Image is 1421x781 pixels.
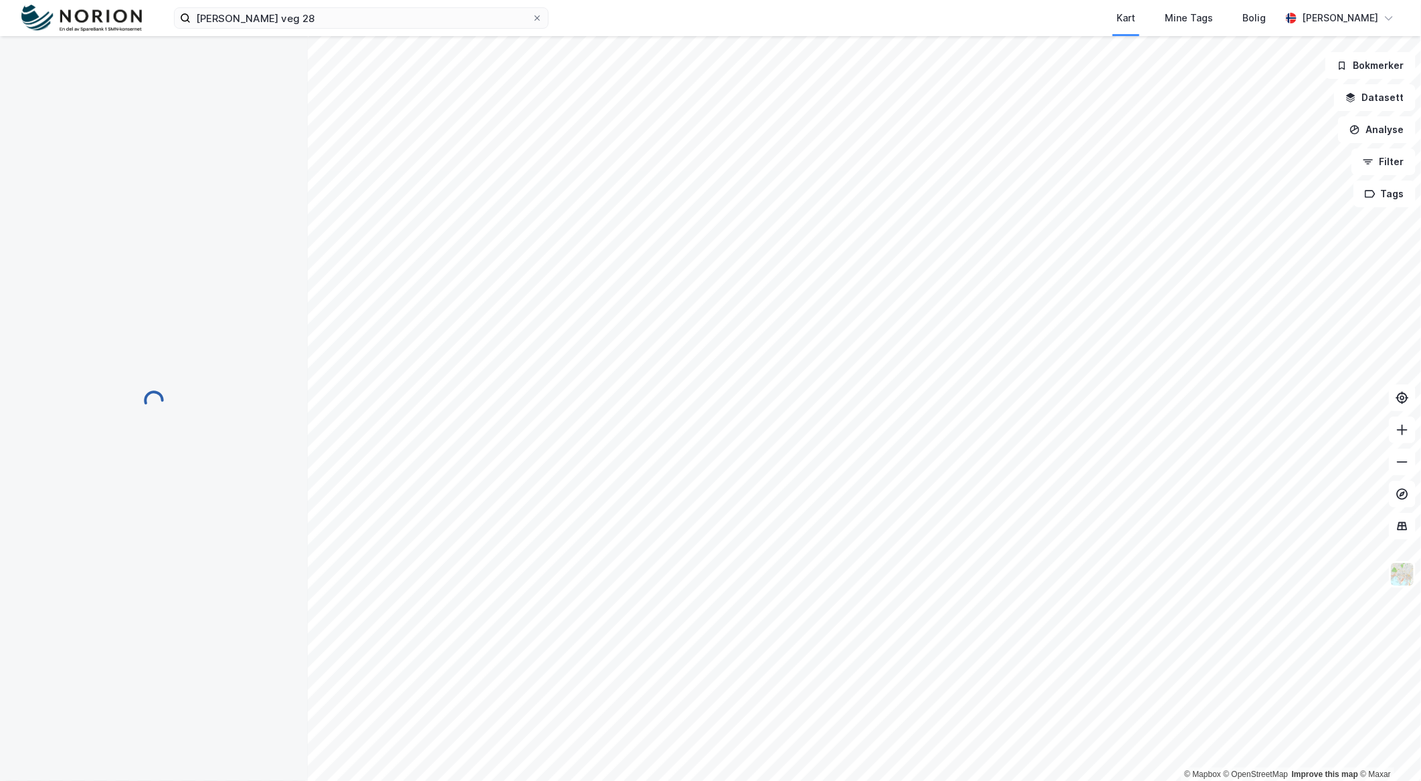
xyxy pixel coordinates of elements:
div: Bolig [1242,10,1266,26]
input: Søk på adresse, matrikkel, gårdeiere, leietakere eller personer [191,8,532,28]
a: Mapbox [1184,770,1221,779]
img: spinner.a6d8c91a73a9ac5275cf975e30b51cfb.svg [143,390,165,411]
div: [PERSON_NAME] [1302,10,1378,26]
div: Kontrollprogram for chat [1354,717,1421,781]
iframe: Chat Widget [1354,717,1421,781]
button: Bokmerker [1325,52,1416,79]
div: Kart [1117,10,1135,26]
a: Improve this map [1292,770,1358,779]
img: Z [1390,562,1415,587]
button: Datasett [1334,84,1416,111]
a: OpenStreetMap [1224,770,1289,779]
img: norion-logo.80e7a08dc31c2e691866.png [21,5,142,32]
button: Tags [1353,181,1416,207]
button: Filter [1351,148,1416,175]
button: Analyse [1338,116,1416,143]
div: Mine Tags [1165,10,1213,26]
